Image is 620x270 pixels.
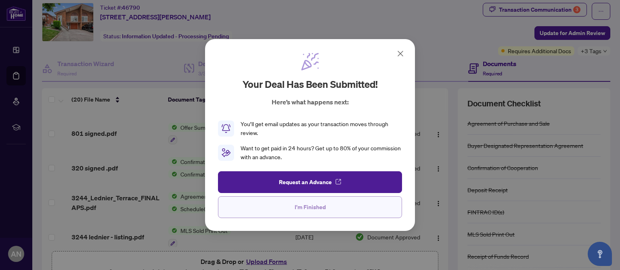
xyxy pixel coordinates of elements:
[218,196,402,218] button: I'm Finished
[295,201,326,214] span: I'm Finished
[272,97,349,107] p: Here’s what happens next:
[218,171,402,193] button: Request an Advance
[588,242,612,266] button: Open asap
[279,176,332,189] span: Request an Advance
[243,78,378,91] h2: Your deal has been submitted!
[241,120,402,137] div: You’ll get email updates as your transaction moves through review.
[241,144,402,162] div: Want to get paid in 24 hours? Get up to 80% of your commission with an advance.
